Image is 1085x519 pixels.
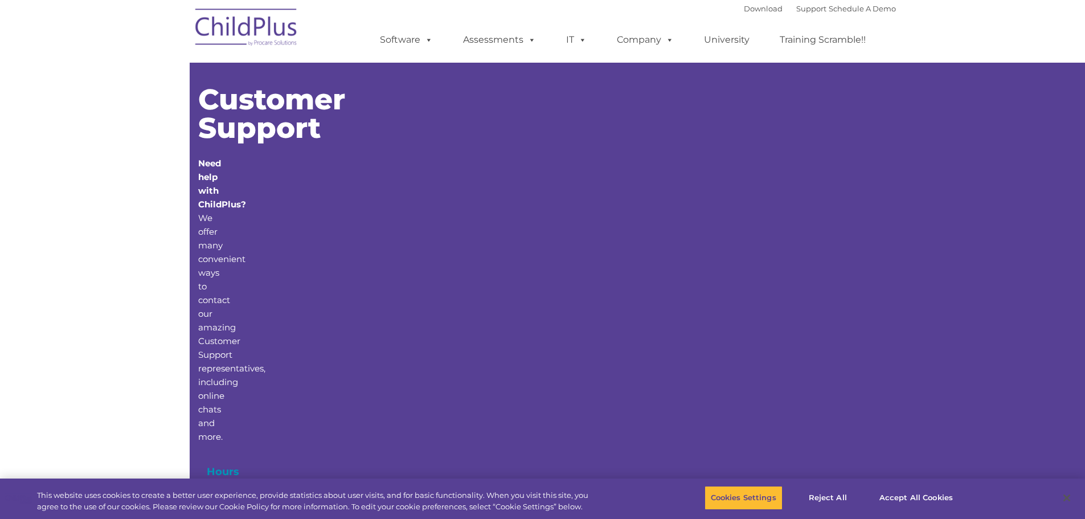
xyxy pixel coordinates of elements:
[705,486,783,510] button: Cookies Settings
[555,28,598,51] a: IT
[605,28,685,51] a: Company
[829,4,896,13] a: Schedule A Demo
[190,1,304,58] img: ChildPlus by Procare Solutions
[198,158,246,210] strong: Need help with ChildPlus?
[198,158,265,442] span: We offer many convenient ways to contact our amazing Customer Support representatives, including ...
[452,28,547,51] a: Assessments
[768,28,877,51] a: Training Scramble!!
[1054,485,1079,510] button: Close
[744,4,896,13] font: |
[792,486,863,510] button: Reject All
[198,82,345,145] span: Customer Support
[744,4,783,13] a: Download
[369,28,444,51] a: Software
[796,4,826,13] a: Support
[873,486,959,510] button: Accept All Cookies
[37,490,597,512] div: This website uses cookies to create a better user experience, provide statistics about user visit...
[693,28,761,51] a: University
